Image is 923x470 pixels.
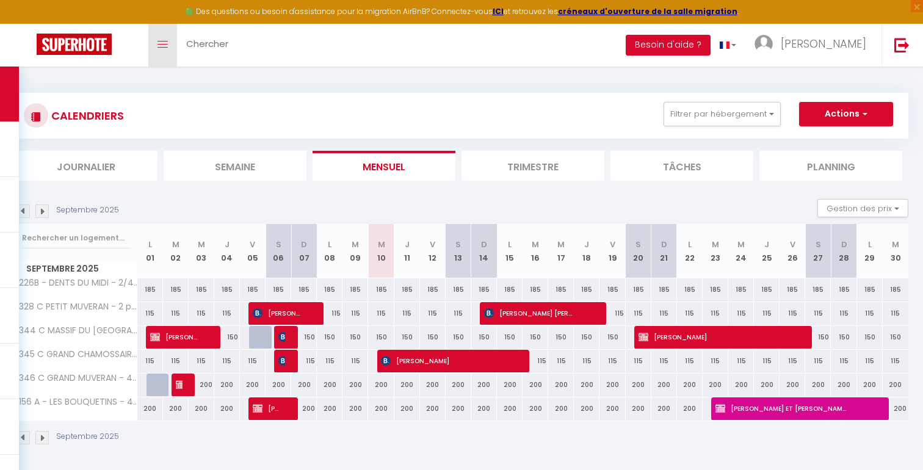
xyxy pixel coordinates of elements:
[342,278,368,301] div: 185
[754,278,780,301] div: 185
[626,302,651,325] div: 115
[381,349,491,372] span: [PERSON_NAME]
[728,374,754,396] div: 200
[677,350,703,372] div: 115
[599,350,625,372] div: 115
[471,326,497,349] div: 150
[225,239,230,250] abbr: J
[558,6,737,16] strong: créneaux d'ouverture de la salle migration
[688,239,692,250] abbr: L
[446,374,471,396] div: 200
[816,239,821,250] abbr: S
[368,224,394,278] th: 10
[759,151,902,181] li: Planning
[278,349,285,372] span: [PERSON_NAME]
[148,239,152,250] abbr: L
[523,326,548,349] div: 150
[883,397,908,420] div: 200
[394,326,420,349] div: 150
[214,224,240,278] th: 04
[37,34,112,55] img: Super Booking
[508,239,512,250] abbr: L
[17,374,139,383] span: 346 C GRAND MUVERAN - 4 personnes, éventuellement 5
[317,224,342,278] th: 08
[214,374,240,396] div: 200
[523,224,548,278] th: 16
[651,374,677,396] div: 200
[626,374,651,396] div: 200
[610,239,615,250] abbr: V
[137,397,163,420] div: 200
[497,397,523,420] div: 200
[317,374,342,396] div: 200
[15,260,137,278] span: Septembre 2025
[189,350,214,372] div: 115
[523,350,548,372] div: 115
[317,326,342,349] div: 150
[857,224,883,278] th: 29
[755,35,773,53] img: ...
[651,397,677,420] div: 200
[805,278,831,301] div: 185
[291,278,317,301] div: 185
[883,374,908,396] div: 200
[48,102,124,129] h3: CALENDRIERS
[317,302,342,325] div: 115
[831,224,856,278] th: 28
[780,302,805,325] div: 115
[523,374,548,396] div: 200
[557,239,565,250] abbr: M
[163,350,189,372] div: 115
[461,151,604,181] li: Trimestre
[240,350,266,372] div: 115
[703,224,728,278] th: 23
[883,350,908,372] div: 115
[639,325,770,349] span: [PERSON_NAME]
[394,374,420,396] div: 200
[715,397,847,420] span: [PERSON_NAME] ET [PERSON_NAME] PROPRIETAIRE
[394,397,420,420] div: 200
[446,302,471,325] div: 115
[892,239,899,250] abbr: M
[137,224,163,278] th: 01
[137,278,163,301] div: 185
[599,326,625,349] div: 150
[626,350,651,372] div: 115
[291,224,317,278] th: 07
[831,326,856,349] div: 150
[737,239,745,250] abbr: M
[17,397,139,407] span: 156 A - LES BOUQUETINS - 4 personnes et 2 enfants
[17,350,139,359] span: 345 C GRAND CHAMOSSAIRE - 2 personnes
[163,278,189,301] div: 185
[266,374,291,396] div: 200
[176,373,183,396] span: [PERSON_NAME]
[291,350,317,372] div: 115
[189,224,214,278] th: 03
[703,302,728,325] div: 115
[394,224,420,278] th: 11
[781,36,866,51] span: [PERSON_NAME]
[764,239,769,250] abbr: J
[328,239,331,250] abbr: L
[728,278,754,301] div: 185
[548,278,574,301] div: 185
[493,6,504,16] strong: ICI
[22,227,130,249] input: Rechercher un logement...
[163,224,189,278] th: 02
[805,326,831,349] div: 150
[677,224,703,278] th: 22
[240,374,266,396] div: 200
[342,397,368,420] div: 200
[394,302,420,325] div: 115
[599,397,625,420] div: 200
[214,326,240,349] div: 150
[703,278,728,301] div: 185
[446,326,471,349] div: 150
[754,374,780,396] div: 200
[446,278,471,301] div: 185
[10,5,46,42] button: Ouvrir le widget de chat LiveChat
[368,397,394,420] div: 200
[883,302,908,325] div: 115
[831,302,856,325] div: 115
[420,326,446,349] div: 150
